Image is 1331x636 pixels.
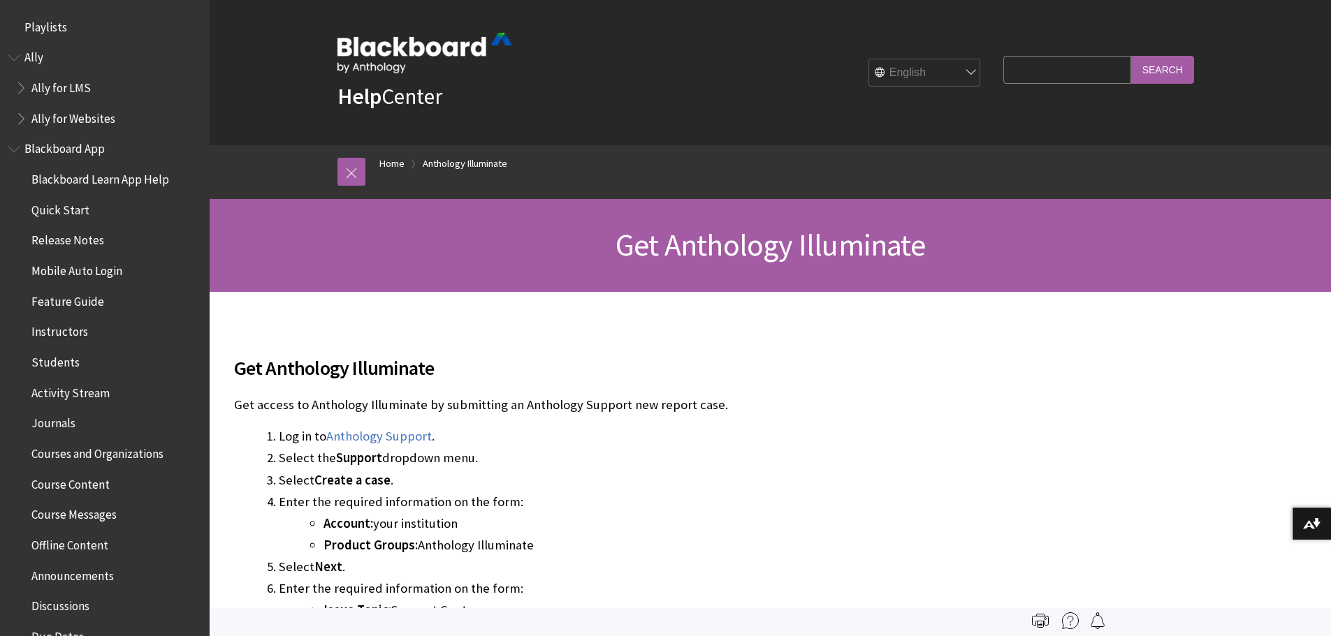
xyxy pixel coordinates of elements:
a: Anthology Illuminate [423,155,507,172]
a: HelpCenter [337,82,442,110]
li: Select . [279,471,1100,490]
span: Issue Topic: [323,602,391,618]
select: Site Language Selector [869,59,981,87]
span: Discussions [31,594,89,613]
span: Course Content [31,473,110,491]
li: Support Center [323,600,1100,620]
span: Support [336,450,382,466]
li: Log in to . [279,427,1100,446]
span: Students [31,350,80,369]
span: Create a case [314,472,391,488]
img: More help [1062,612,1079,629]
span: Ally [24,46,43,65]
span: Journals [31,412,75,431]
img: Follow this page [1089,612,1106,629]
li: Select . [279,557,1100,577]
span: Mobile Auto Login [31,259,122,278]
span: Get Anthology Illuminate [234,353,1100,383]
span: Offline Content [31,533,108,552]
a: Anthology Support [326,428,432,445]
input: Search [1131,56,1194,83]
span: Activity Stream [31,381,110,400]
span: Feature Guide [31,290,104,309]
img: Print [1032,612,1049,629]
span: Quick Start [31,198,89,217]
nav: Book outline for Anthology Ally Help [8,46,201,131]
li: Enter the required information on the form: [279,492,1100,555]
span: Announcements [31,564,114,583]
span: Release Notes [31,229,104,248]
span: Courses and Organizations [31,442,163,461]
span: Product Groups: [323,537,418,553]
span: Blackboard App [24,138,105,156]
span: Ally for LMS [31,76,91,95]
nav: Book outline for Playlists [8,15,201,39]
span: Ally for Websites [31,107,115,126]
li: Select the dropdown menu. [279,448,1100,468]
span: Account: [323,515,373,531]
span: Blackboard Learn App Help [31,168,169,186]
li: your institution [323,514,1100,533]
span: Get Anthology Illuminate [616,225,925,264]
span: Next [314,559,342,575]
span: Instructors [31,320,88,339]
strong: Help [337,82,381,110]
p: Get access to Anthology Illuminate by submitting an Anthology Support new report case. [234,396,1100,414]
img: Blackboard by Anthology [337,33,512,73]
span: Playlists [24,15,67,34]
a: Home [379,155,405,172]
span: Course Messages [31,503,117,522]
li: Anthology Illuminate [323,535,1100,555]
